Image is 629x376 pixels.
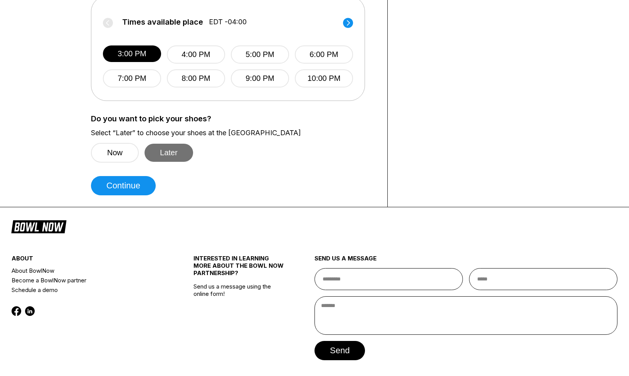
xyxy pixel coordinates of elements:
[193,255,284,283] div: INTERESTED IN LEARNING MORE ABOUT THE BOWL NOW PARTNERSHIP?
[91,114,376,123] label: Do you want to pick your shoes?
[145,144,193,162] button: Later
[103,45,161,62] button: 3:00 PM
[295,69,353,87] button: 10:00 PM
[91,143,139,163] button: Now
[12,285,163,295] a: Schedule a demo
[167,45,225,64] button: 4:00 PM
[12,255,163,266] div: about
[295,45,353,64] button: 6:00 PM
[91,129,376,137] label: Select “Later” to choose your shoes at the [GEOGRAPHIC_DATA]
[314,341,365,360] button: send
[103,69,161,87] button: 7:00 PM
[122,18,203,26] span: Times available place
[167,69,225,87] button: 8:00 PM
[209,18,247,26] span: EDT -04:00
[314,255,617,268] div: send us a message
[91,176,156,195] button: Continue
[231,69,289,87] button: 9:00 PM
[231,45,289,64] button: 5:00 PM
[12,266,163,275] a: About BowlNow
[12,275,163,285] a: Become a BowlNow partner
